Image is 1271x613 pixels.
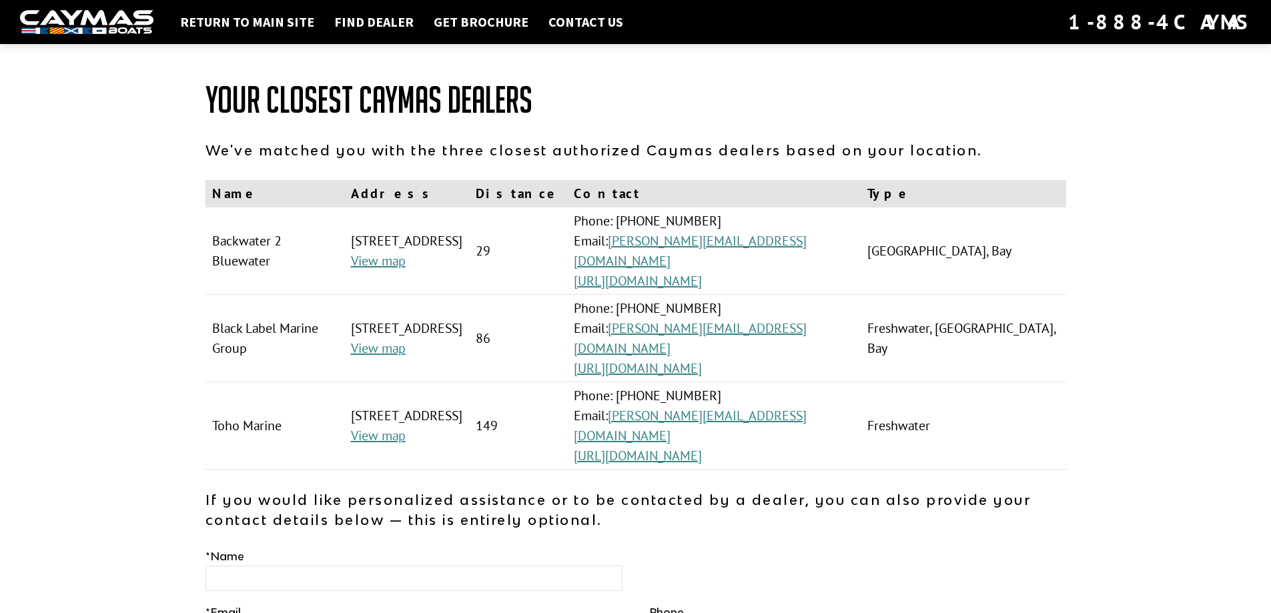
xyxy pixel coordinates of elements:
h1: Your Closest Caymas Dealers [205,80,1066,120]
td: Freshwater, [GEOGRAPHIC_DATA], Bay [861,295,1066,382]
th: Name [205,180,344,207]
td: [STREET_ADDRESS] [344,382,469,470]
th: Distance [469,180,567,207]
td: Black Label Marine Group [205,295,344,382]
a: Get Brochure [427,13,535,31]
div: 1-888-4CAYMAS [1068,7,1251,37]
td: [GEOGRAPHIC_DATA], Bay [861,207,1066,295]
td: 149 [469,382,567,470]
td: [STREET_ADDRESS] [344,207,469,295]
td: Phone: [PHONE_NUMBER] Email: [567,295,861,382]
th: Contact [567,180,861,207]
a: [URL][DOMAIN_NAME] [574,272,702,289]
td: Phone: [PHONE_NUMBER] Email: [567,382,861,470]
a: Find Dealer [328,13,420,31]
img: white-logo-c9c8dbefe5ff5ceceb0f0178aa75bf4bb51f6bca0971e226c86eb53dfe498488.png [20,10,153,35]
a: [PERSON_NAME][EMAIL_ADDRESS][DOMAIN_NAME] [574,320,807,357]
td: 29 [469,207,567,295]
p: If you would like personalized assistance or to be contacted by a dealer, you can also provide yo... [205,490,1066,530]
td: Freshwater [861,382,1066,470]
th: Type [861,180,1066,207]
td: Backwater 2 Bluewater [205,207,344,295]
td: Phone: [PHONE_NUMBER] Email: [567,207,861,295]
a: Contact Us [542,13,630,31]
label: Name [205,548,244,564]
th: Address [344,180,469,207]
td: [STREET_ADDRESS] [344,295,469,382]
td: 86 [469,295,567,382]
a: [PERSON_NAME][EMAIL_ADDRESS][DOMAIN_NAME] [574,407,807,444]
a: [URL][DOMAIN_NAME] [574,360,702,377]
a: [URL][DOMAIN_NAME] [574,447,702,464]
a: Return to main site [173,13,321,31]
p: We've matched you with the three closest authorized Caymas dealers based on your location. [205,140,1066,160]
a: View map [351,340,406,357]
a: View map [351,252,406,269]
td: Toho Marine [205,382,344,470]
a: [PERSON_NAME][EMAIL_ADDRESS][DOMAIN_NAME] [574,232,807,269]
a: View map [351,427,406,444]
